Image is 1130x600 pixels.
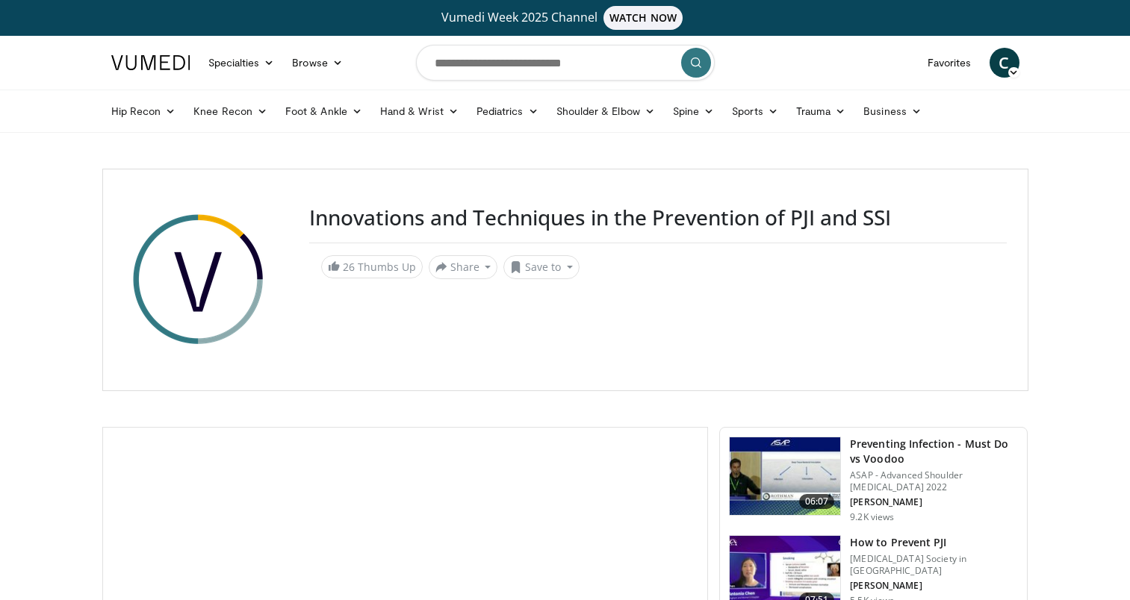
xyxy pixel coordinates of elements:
p: ASAP - Advanced Shoulder [MEDICAL_DATA] 2022 [850,469,1018,493]
p: [PERSON_NAME] [850,580,1018,592]
p: [MEDICAL_DATA] Society in [GEOGRAPHIC_DATA] [850,553,1018,577]
span: 26 [343,260,355,274]
a: Shoulder & Elbow [547,96,664,126]
a: Hip Recon [102,96,185,126]
button: Share [429,255,498,279]
a: Hand & Wrist [371,96,468,126]
a: Favorites [919,48,981,78]
input: Search topics, interventions [416,45,715,81]
p: 9.2K views [850,511,894,523]
a: 06:07 Preventing Infection - Must Do vs Voodoo ASAP - Advanced Shoulder [MEDICAL_DATA] 2022 [PERS... [729,437,1018,523]
img: VuMedi Logo [111,55,190,70]
a: Sports [723,96,787,126]
span: WATCH NOW [603,6,683,30]
button: Save to [503,255,580,279]
a: Knee Recon [184,96,276,126]
a: C [990,48,1019,78]
h3: Preventing Infection - Must Do vs Voodoo [850,437,1018,466]
a: Foot & Ankle [276,96,371,126]
a: Pediatrics [468,96,547,126]
a: Vumedi Week 2025 ChannelWATCH NOW [114,6,1017,30]
h3: How to Prevent PJI [850,535,1018,550]
h3: Innovations and Techniques in the Prevention of PJI and SSI [309,205,1007,231]
a: Browse [283,48,352,78]
a: 26 Thumbs Up [321,255,423,278]
a: Business [854,96,931,126]
p: [PERSON_NAME] [850,496,1018,508]
a: Specialties [199,48,284,78]
img: aae374fe-e30c-4d93-85d1-1c39c8cb175f.150x105_q85_crop-smart_upscale.jpg [730,437,840,515]
a: Trauma [787,96,855,126]
a: Spine [664,96,723,126]
span: 06:07 [799,494,835,509]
